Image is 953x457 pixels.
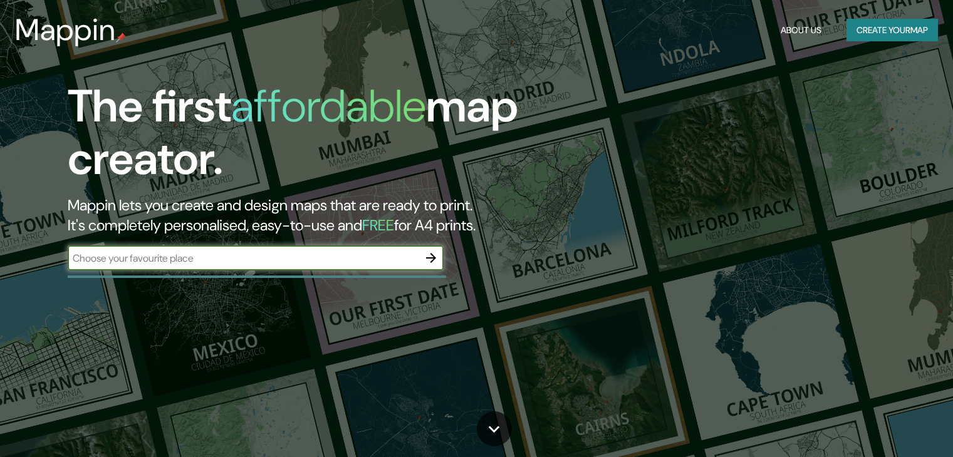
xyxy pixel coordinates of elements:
h3: Mappin [15,13,116,48]
h1: The first map creator. [68,80,544,195]
button: About Us [776,19,826,42]
h1: affordable [231,77,426,135]
h5: FREE [362,215,394,235]
img: mappin-pin [116,33,126,43]
input: Choose your favourite place [68,251,419,265]
button: Create yourmap [846,19,938,42]
h2: Mappin lets you create and design maps that are ready to print. It's completely personalised, eas... [68,195,544,235]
